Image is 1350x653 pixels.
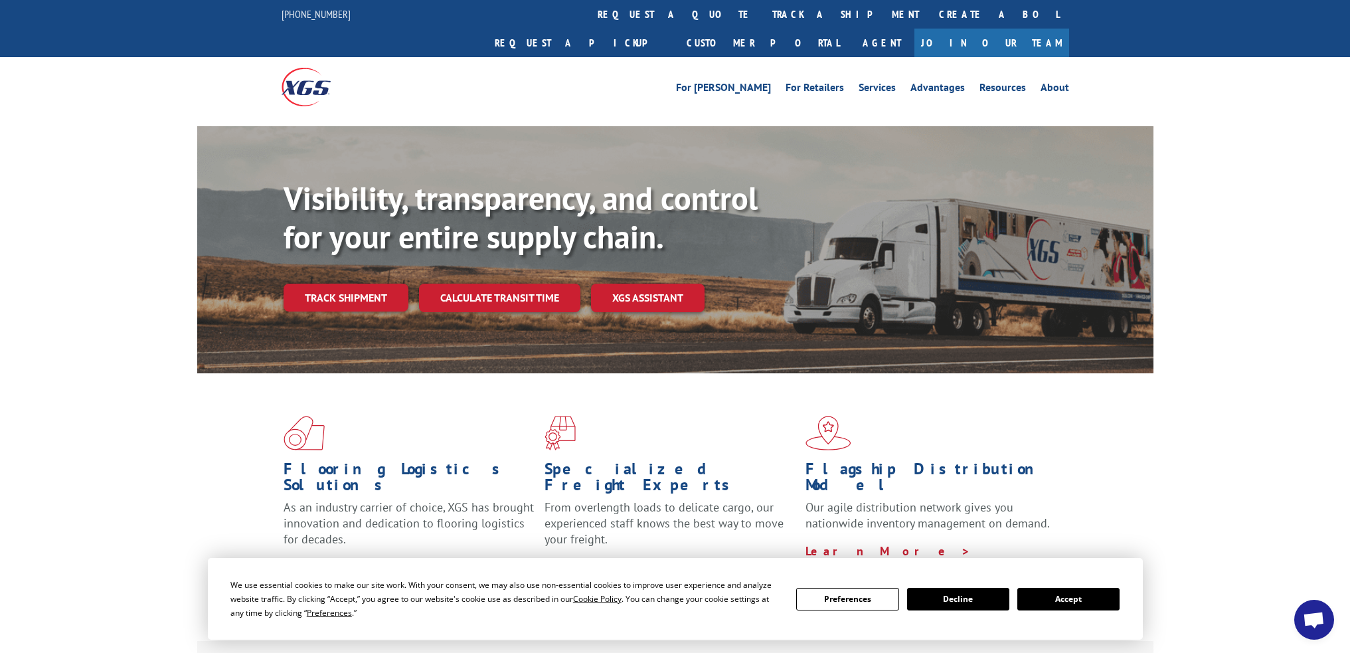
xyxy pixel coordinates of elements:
h1: Flagship Distribution Model [805,461,1056,500]
a: [PHONE_NUMBER] [282,7,351,21]
a: Resources [979,82,1026,97]
a: Learn More > [805,543,971,559]
button: Decline [907,588,1009,610]
div: Cookie Consent Prompt [208,558,1143,640]
a: Services [859,82,896,97]
b: Visibility, transparency, and control for your entire supply chain. [284,177,758,257]
a: Join Our Team [914,29,1069,57]
span: Preferences [307,607,352,618]
img: xgs-icon-flagship-distribution-model-red [805,416,851,450]
h1: Specialized Freight Experts [545,461,796,500]
a: About [1041,82,1069,97]
a: Agent [849,29,914,57]
button: Preferences [796,588,898,610]
div: We use essential cookies to make our site work. With your consent, we may also use non-essential ... [230,578,780,620]
img: xgs-icon-total-supply-chain-intelligence-red [284,416,325,450]
span: As an industry carrier of choice, XGS has brought innovation and dedication to flooring logistics... [284,500,534,547]
a: Customer Portal [677,29,849,57]
span: Cookie Policy [573,593,622,605]
a: XGS ASSISTANT [591,284,705,312]
a: Track shipment [284,284,408,312]
a: Request a pickup [485,29,677,57]
a: For [PERSON_NAME] [676,82,771,97]
a: For Retailers [786,82,844,97]
img: xgs-icon-focused-on-flooring-red [545,416,576,450]
a: Calculate transit time [419,284,580,312]
a: Advantages [910,82,965,97]
button: Accept [1017,588,1120,610]
span: Our agile distribution network gives you nationwide inventory management on demand. [805,500,1050,531]
p: From overlength loads to delicate cargo, our experienced staff knows the best way to move your fr... [545,500,796,559]
div: Open chat [1294,600,1334,640]
h1: Flooring Logistics Solutions [284,461,535,500]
